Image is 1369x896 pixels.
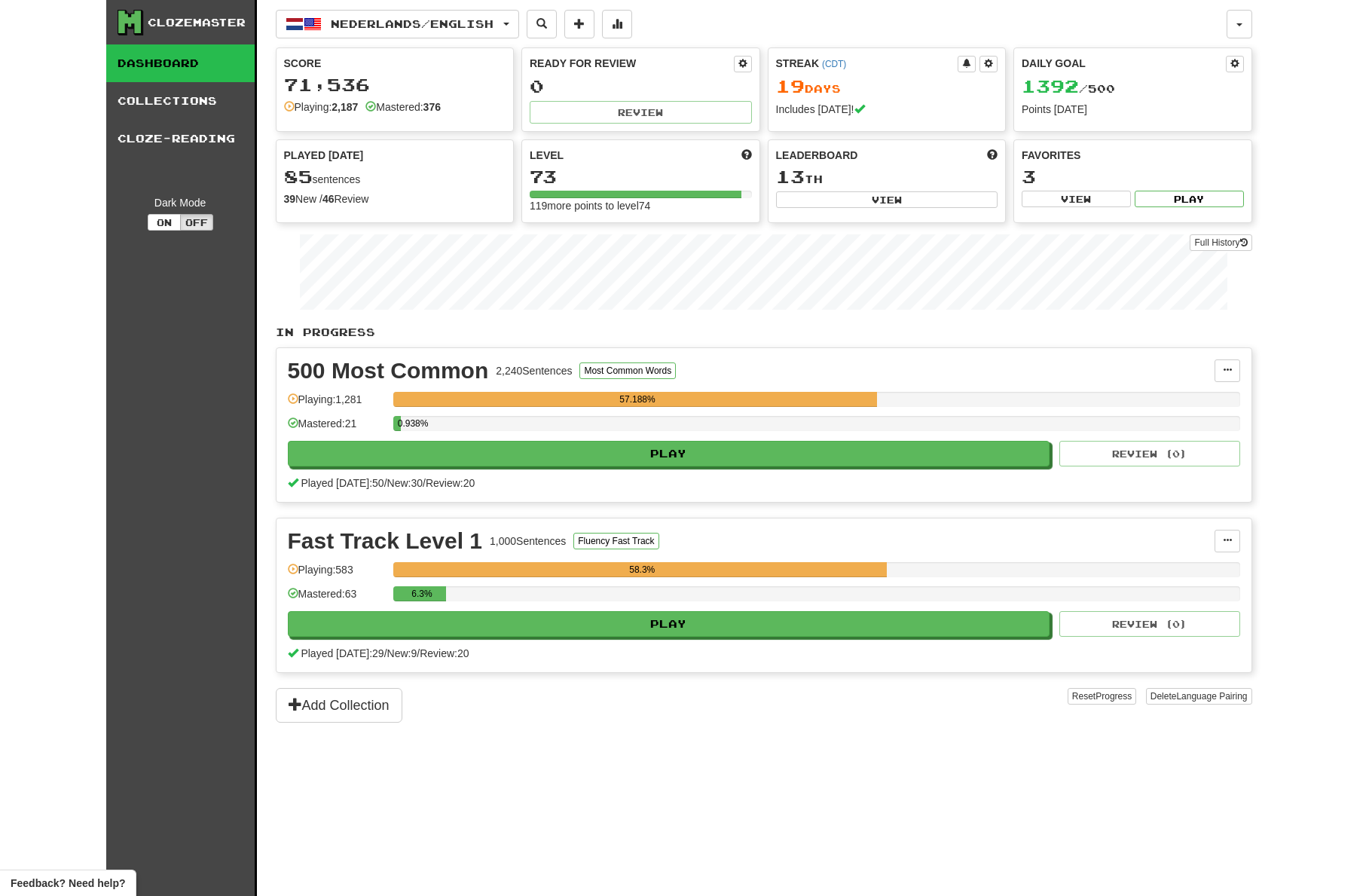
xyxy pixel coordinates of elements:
[284,75,506,94] div: 71,536
[365,99,441,115] div: Mastered:
[288,586,386,611] div: Mastered: 63
[276,688,402,723] button: Add Collection
[1022,75,1079,96] span: 1392
[420,647,469,659] span: Review: 20
[776,77,998,96] div: Day s
[288,392,386,417] div: Playing: 1,281
[573,533,659,549] button: Fluency Fast Track
[398,562,887,577] div: 58.3%
[106,44,255,82] a: Dashboard
[1190,234,1251,251] a: Full History
[180,214,213,231] button: Off
[288,416,386,441] div: Mastered: 21
[1022,56,1226,72] div: Daily Goal
[387,647,417,659] span: New: 9
[284,166,313,187] span: 85
[776,75,805,96] span: 19
[288,562,386,587] div: Playing: 583
[148,214,181,231] button: On
[822,59,846,69] a: (CDT)
[288,359,489,382] div: 500 Most Common
[284,193,296,205] strong: 39
[1022,148,1244,163] div: Favorites
[423,477,426,489] span: /
[398,416,401,431] div: 0.938%
[490,534,566,549] div: 1,000 Sentences
[284,56,506,71] div: Score
[530,77,752,96] div: 0
[276,10,519,38] button: Nederlands/English
[1059,441,1240,466] button: Review (0)
[496,363,572,378] div: 2,240 Sentences
[776,102,998,117] div: Includes [DATE]!
[426,477,475,489] span: Review: 20
[1059,611,1240,637] button: Review (0)
[1068,688,1136,705] button: ResetProgress
[288,441,1050,466] button: Play
[284,148,364,163] span: Played [DATE]
[1146,688,1252,705] button: DeleteLanguage Pairing
[322,193,335,205] strong: 46
[398,392,878,407] div: 57.188%
[284,167,506,187] div: sentences
[1022,82,1115,95] span: / 500
[530,167,752,186] div: 73
[776,191,998,208] button: View
[331,17,494,30] span: Nederlands / English
[276,325,1252,340] p: In Progress
[384,477,387,489] span: /
[1176,691,1247,702] span: Language Pairing
[527,10,557,38] button: Search sentences
[284,191,506,206] div: New / Review
[1096,691,1132,702] span: Progress
[530,101,752,124] button: Review
[776,148,858,163] span: Leaderboard
[11,876,125,891] span: Open feedback widget
[741,148,752,163] span: Score more points to level up
[417,647,420,659] span: /
[288,611,1050,637] button: Play
[106,120,255,157] a: Cloze-Reading
[148,15,246,30] div: Clozemaster
[387,477,423,489] span: New: 30
[579,362,676,379] button: Most Common Words
[530,56,734,71] div: Ready for Review
[530,198,752,213] div: 119 more points to level 74
[602,10,632,38] button: More stats
[776,167,998,187] div: th
[1022,102,1244,117] div: Points [DATE]
[301,647,384,659] span: Played [DATE]: 29
[1135,191,1244,207] button: Play
[118,195,243,210] div: Dark Mode
[1022,167,1244,186] div: 3
[564,10,594,38] button: Add sentence to collection
[423,101,441,113] strong: 376
[398,586,447,601] div: 6.3%
[530,148,564,163] span: Level
[288,530,483,552] div: Fast Track Level 1
[776,56,958,71] div: Streak
[301,477,384,489] span: Played [DATE]: 50
[284,99,359,115] div: Playing:
[332,101,358,113] strong: 2,187
[987,148,998,163] span: This week in points, UTC
[384,647,387,659] span: /
[106,82,255,120] a: Collections
[1022,191,1131,207] button: View
[776,166,805,187] span: 13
